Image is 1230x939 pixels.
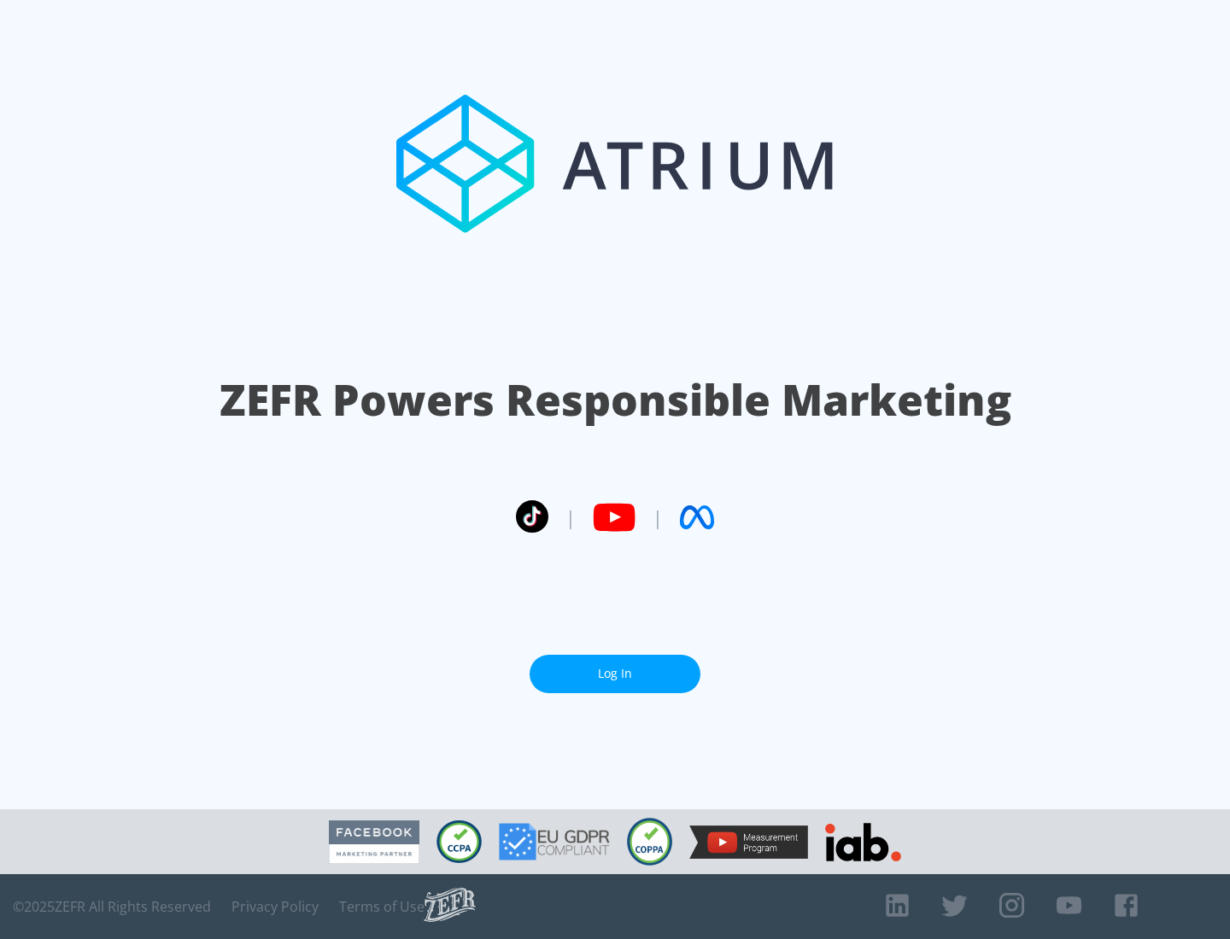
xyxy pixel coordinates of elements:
img: GDPR Compliant [499,823,610,860]
span: | [565,504,576,530]
h1: ZEFR Powers Responsible Marketing [220,370,1011,429]
img: CCPA Compliant [436,820,482,863]
a: Terms of Use [339,898,425,915]
a: Log In [530,655,700,693]
img: IAB [825,823,901,861]
span: | [653,504,663,530]
img: COPPA Compliant [627,818,672,866]
span: © 2025 ZEFR All Rights Reserved [13,898,211,915]
img: Facebook Marketing Partner [329,820,419,864]
a: Privacy Policy [231,898,319,915]
img: YouTube Measurement Program [689,825,808,859]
